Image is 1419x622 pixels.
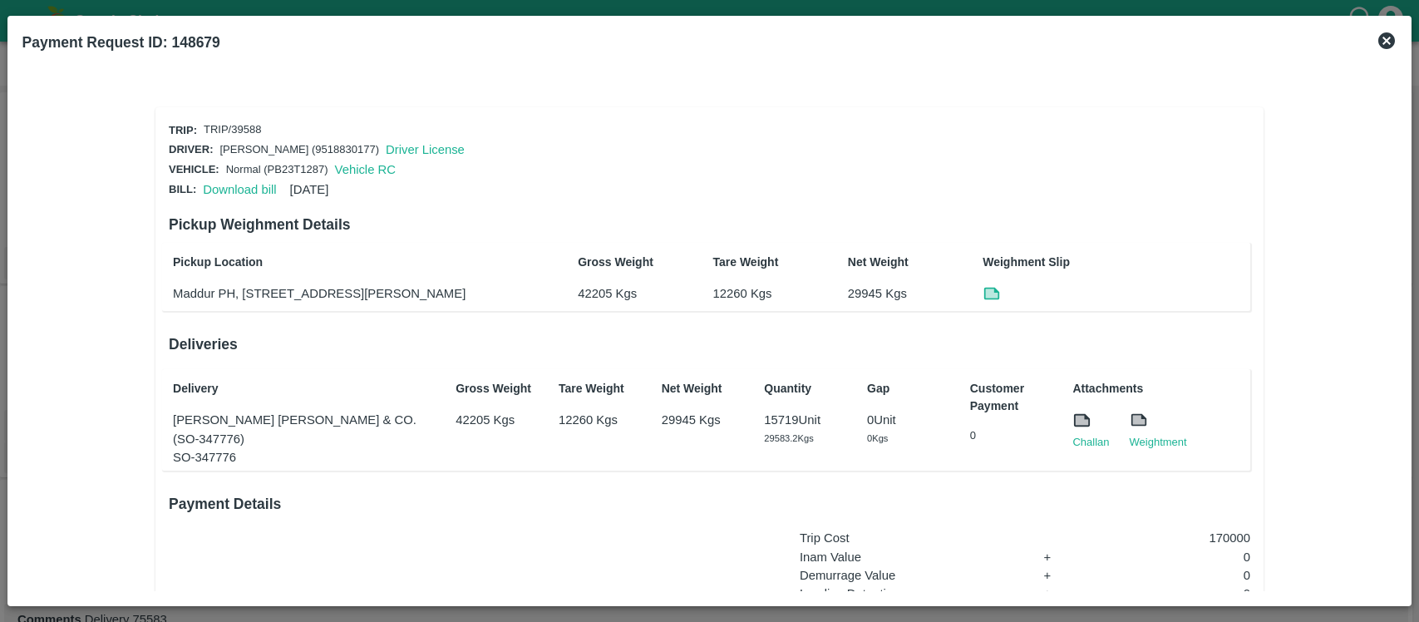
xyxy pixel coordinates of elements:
span: Driver: [169,143,213,155]
p: Pickup Location [173,254,526,271]
p: Demurrage Value [800,566,1025,585]
p: Trip Cost [800,529,1025,547]
span: [DATE] [290,183,329,196]
p: 12260 Kgs [559,411,642,429]
p: Normal (PB23T1287) [226,162,328,178]
p: Attachments [1072,380,1245,397]
p: 0 [970,428,1053,444]
p: [PERSON_NAME] (9518830177) [219,142,379,158]
p: Net Weight [662,380,745,397]
p: + [1044,566,1081,585]
a: Vehicle RC [335,163,396,176]
p: + [1044,585,1081,603]
span: Vehicle: [169,163,219,175]
span: Trip: [169,124,197,136]
p: 0 [1100,585,1250,603]
p: 15719 Unit [764,411,847,429]
a: Download bill [203,183,276,196]
p: 0 [1100,566,1250,585]
p: Net Weight [848,254,931,271]
p: 42205 Kgs [456,411,539,429]
p: 29945 Kgs [848,284,931,303]
b: Payment Request ID: 148679 [22,34,220,51]
p: Delivery [173,380,436,397]
a: Challan [1072,434,1109,451]
h6: Deliveries [169,333,1250,356]
p: [PERSON_NAME] [PERSON_NAME] & CO. (SO-347776) [173,411,436,448]
p: SO-347776 [173,448,436,466]
h6: Payment Details [169,492,1250,516]
p: Gross Weight [578,254,661,271]
span: 29583.2 Kgs [764,433,813,443]
p: 12260 Kgs [712,284,796,303]
p: 170000 [1100,529,1250,547]
p: 0 [1100,548,1250,566]
p: 29945 Kgs [662,411,745,429]
p: 0 Unit [867,411,950,429]
p: 42205 Kgs [578,284,661,303]
a: Driver License [386,143,465,156]
p: Weighment Slip [983,254,1246,271]
p: Gross Weight [456,380,539,397]
p: Tare Weight [559,380,642,397]
span: 0 Kgs [867,433,888,443]
p: Maddur PH, [STREET_ADDRESS][PERSON_NAME] [173,284,526,303]
p: Tare Weight [712,254,796,271]
p: Gap [867,380,950,397]
span: Bill: [169,183,196,195]
a: Weightment [1130,434,1187,451]
p: + [1044,548,1081,566]
p: Customer Payment [970,380,1053,415]
p: Inam Value [800,548,1025,566]
p: Loading Detention [800,585,1025,603]
h6: Pickup Weighment Details [169,213,1250,236]
p: Quantity [764,380,847,397]
p: TRIP/39588 [204,122,261,138]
